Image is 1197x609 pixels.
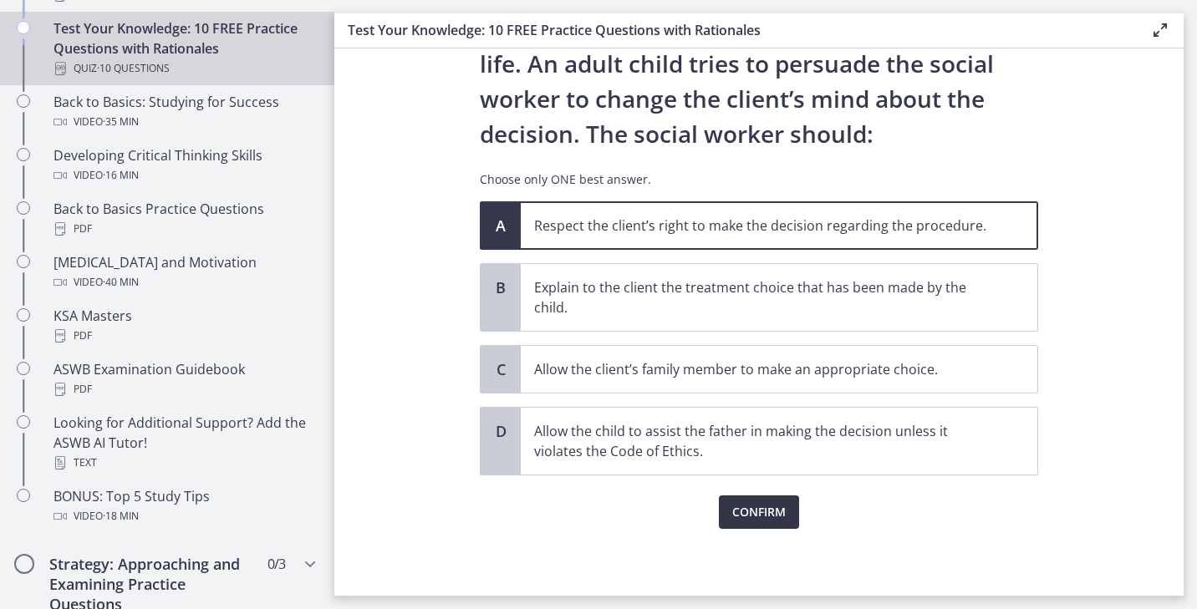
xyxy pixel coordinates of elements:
span: D [491,421,511,441]
button: Confirm [719,495,799,529]
div: Back to Basics Practice Questions [53,199,314,239]
div: Looking for Additional Support? Add the ASWB AI Tutor! [53,413,314,473]
span: · 10 Questions [97,58,170,79]
div: PDF [53,326,314,346]
span: C [491,359,511,379]
div: KSA Masters [53,306,314,346]
div: PDF [53,379,314,399]
span: · 16 min [103,165,139,185]
p: Allow the client’s family member to make an appropriate choice. [534,359,991,379]
span: · 18 min [103,506,139,526]
div: BONUS: Top 5 Study Tips [53,486,314,526]
p: Explain to the client the treatment choice that has been made by the child. [534,277,991,317]
div: Back to Basics: Studying for Success [53,92,314,132]
span: · 40 min [103,272,139,292]
div: [MEDICAL_DATA] and Motivation [53,252,314,292]
div: Video [53,506,314,526]
p: Choose only ONE best answer. [480,171,1038,188]
div: Text [53,453,314,473]
h3: Test Your Knowledge: 10 FREE Practice Questions with Rationales [348,20,1123,40]
p: Allow the child to assist the father in making the decision unless it violates the Code of Ethics. [534,421,991,461]
span: 0 / 3 [267,554,285,574]
div: Test Your Knowledge: 10 FREE Practice Questions with Rationales [53,18,314,79]
span: Confirm [732,502,786,522]
div: Quiz [53,58,314,79]
div: Video [53,165,314,185]
div: PDF [53,219,314,239]
span: B [491,277,511,297]
div: Developing Critical Thinking Skills [53,145,314,185]
span: · 35 min [103,112,139,132]
p: Respect the client’s right to make the decision regarding the procedure. [534,216,991,236]
div: Video [53,112,314,132]
span: A [491,216,511,236]
div: Video [53,272,314,292]
div: ASWB Examination Guidebook [53,359,314,399]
